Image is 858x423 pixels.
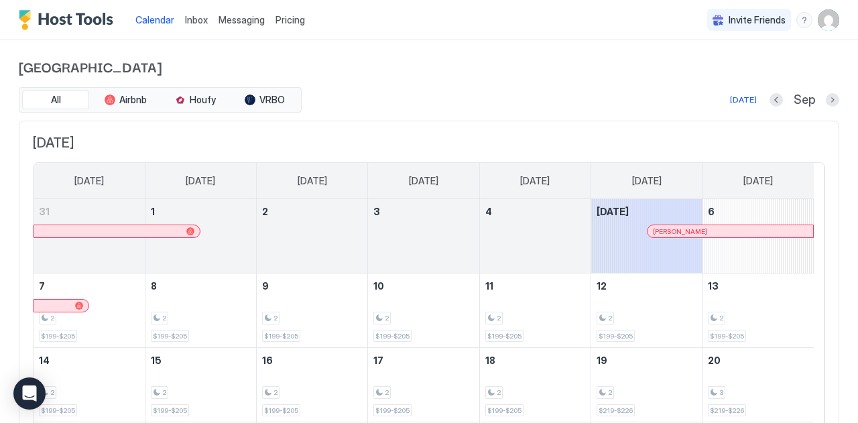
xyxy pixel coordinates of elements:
[145,274,256,298] a: September 8, 2025
[368,199,479,224] a: September 3, 2025
[591,199,702,274] td: September 5, 2025
[19,56,839,76] span: [GEOGRAPHIC_DATA]
[591,274,702,348] td: September 12, 2025
[153,332,187,341] span: $199-$205
[145,274,256,348] td: September 8, 2025
[13,377,46,410] div: Open Intercom Messenger
[50,314,54,322] span: 2
[702,199,814,274] td: September 6, 2025
[34,199,145,274] td: August 31, 2025
[145,348,256,422] td: September 15, 2025
[257,348,368,422] td: September 16, 2025
[257,274,368,348] td: September 9, 2025
[51,94,61,106] span: All
[262,280,269,292] span: 9
[74,175,104,187] span: [DATE]
[702,348,814,422] td: September 20, 2025
[39,280,45,292] span: 7
[41,332,75,341] span: $199-$205
[719,388,723,397] span: 3
[597,280,607,292] span: 12
[702,274,814,348] td: September 13, 2025
[373,355,383,366] span: 17
[480,199,591,224] a: September 4, 2025
[826,93,839,107] button: Next month
[162,90,229,109] button: Houfy
[653,227,808,236] div: [PERSON_NAME]
[487,406,522,415] span: $199-$205
[485,355,495,366] span: 18
[34,348,145,373] a: September 14, 2025
[395,163,452,199] a: Wednesday
[219,13,265,27] a: Messaging
[368,199,479,274] td: September 3, 2025
[375,406,410,415] span: $199-$205
[599,406,633,415] span: $219-$226
[497,388,501,397] span: 2
[375,332,410,341] span: $199-$205
[34,199,145,224] a: August 31, 2025
[487,332,522,341] span: $199-$205
[368,348,479,373] a: September 17, 2025
[33,135,825,152] span: [DATE]
[259,94,285,106] span: VRBO
[702,348,814,373] a: September 20, 2025
[368,274,479,348] td: September 10, 2025
[273,388,278,397] span: 2
[22,90,89,109] button: All
[373,280,384,292] span: 10
[151,206,155,217] span: 1
[368,274,479,298] a: September 10, 2025
[145,199,256,274] td: September 1, 2025
[710,406,744,415] span: $219-$226
[34,274,145,298] a: September 7, 2025
[743,175,773,187] span: [DATE]
[485,280,493,292] span: 11
[151,355,162,366] span: 15
[479,274,591,348] td: September 11, 2025
[409,175,438,187] span: [DATE]
[591,348,702,422] td: September 19, 2025
[708,280,719,292] span: 13
[162,314,166,322] span: 2
[273,314,278,322] span: 2
[479,199,591,274] td: September 4, 2025
[728,92,759,108] button: [DATE]
[385,314,389,322] span: 2
[186,175,215,187] span: [DATE]
[591,348,702,373] a: September 19, 2025
[497,314,501,322] span: 2
[480,348,591,373] a: September 18, 2025
[34,348,145,422] td: September 14, 2025
[702,274,814,298] a: September 13, 2025
[608,314,612,322] span: 2
[185,13,208,27] a: Inbox
[818,9,839,31] div: User profile
[135,13,174,27] a: Calendar
[591,199,702,224] a: September 5, 2025
[19,87,302,113] div: tab-group
[599,332,633,341] span: $199-$205
[597,355,607,366] span: 19
[719,314,723,322] span: 2
[373,206,380,217] span: 3
[729,14,786,26] span: Invite Friends
[591,274,702,298] a: September 12, 2025
[710,332,744,341] span: $199-$205
[153,406,187,415] span: $199-$205
[619,163,675,199] a: Friday
[34,274,145,348] td: September 7, 2025
[275,14,305,26] span: Pricing
[61,163,117,199] a: Sunday
[708,206,715,217] span: 6
[520,175,550,187] span: [DATE]
[385,388,389,397] span: 2
[730,94,757,106] div: [DATE]
[730,163,786,199] a: Saturday
[19,10,119,30] a: Host Tools Logo
[485,206,492,217] span: 4
[257,199,367,224] a: September 2, 2025
[708,355,721,366] span: 20
[162,388,166,397] span: 2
